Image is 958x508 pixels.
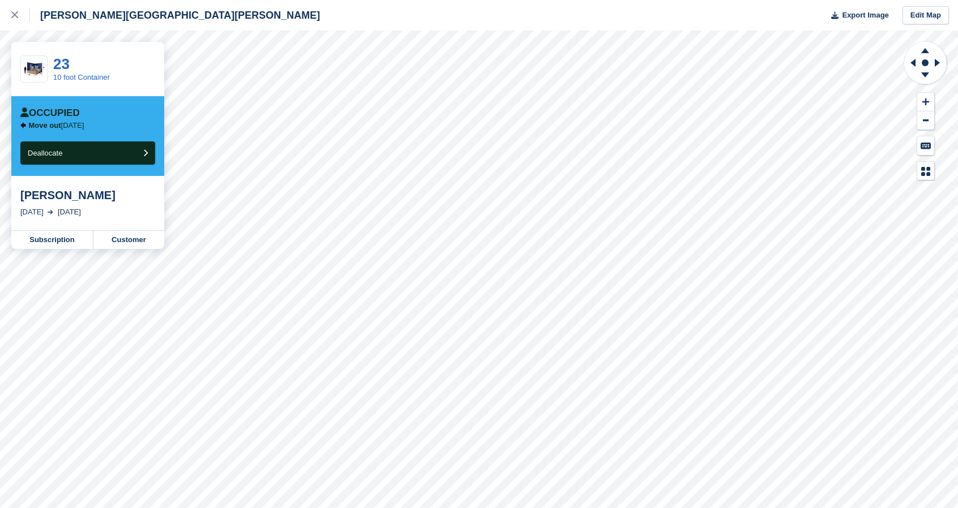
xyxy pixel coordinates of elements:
[903,6,949,25] a: Edit Map
[29,121,84,130] p: [DATE]
[20,107,80,119] div: Occupied
[20,206,44,218] div: [DATE]
[93,231,164,249] a: Customer
[20,141,155,165] button: Deallocate
[20,122,26,128] img: arrow-left-icn-90495f2de72eb5bd0bd1c3c35deca35cc13f817d75bef06ecd7c0b315636ce7e.svg
[20,188,155,202] div: [PERSON_NAME]
[11,231,93,249] a: Subscription
[30,8,320,22] div: [PERSON_NAME][GEOGRAPHIC_DATA][PERSON_NAME]
[29,121,61,130] span: Move out
[48,210,53,214] img: arrow-right-light-icn-cde0832a797a2874e46488d9cf13f60e5c3a73dbe684e267c42b8395dfbc2abf.svg
[53,55,70,72] a: 23
[21,59,47,79] img: 10-ft-container.jpg
[842,10,888,21] span: Export Image
[28,149,62,157] span: Deallocate
[917,111,934,130] button: Zoom Out
[917,93,934,111] button: Zoom In
[53,73,110,81] a: 10 foot Container
[917,136,934,155] button: Keyboard Shortcuts
[824,6,889,25] button: Export Image
[58,206,81,218] div: [DATE]
[917,162,934,180] button: Map Legend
